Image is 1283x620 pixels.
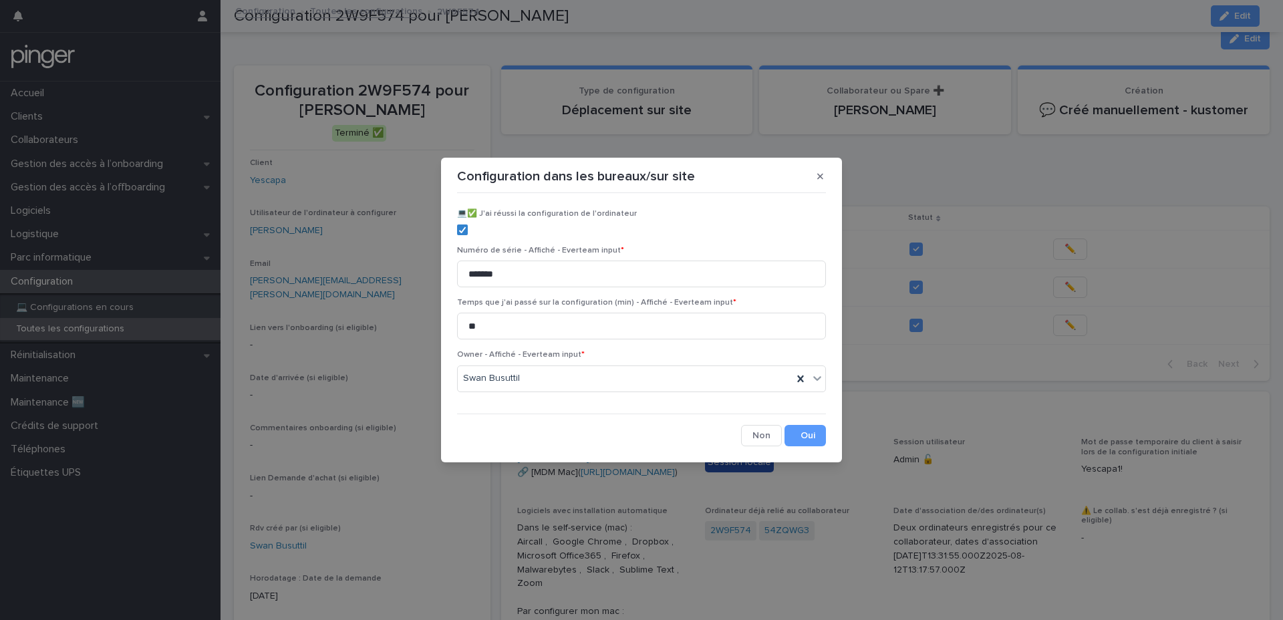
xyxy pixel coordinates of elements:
p: Configuration dans les bureaux/sur site [457,168,695,184]
span: Temps que j'ai passé sur la configuration (min) - Affiché - Everteam input [457,299,736,307]
span: Numéro de série - Affiché - Everteam input [457,247,624,255]
span: Owner - Affiché - Everteam input [457,351,585,359]
span: Swan Busuttil [463,371,520,385]
span: ​💻​✅​ J'ai réussi la configuration de l'ordinateur [457,210,637,218]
